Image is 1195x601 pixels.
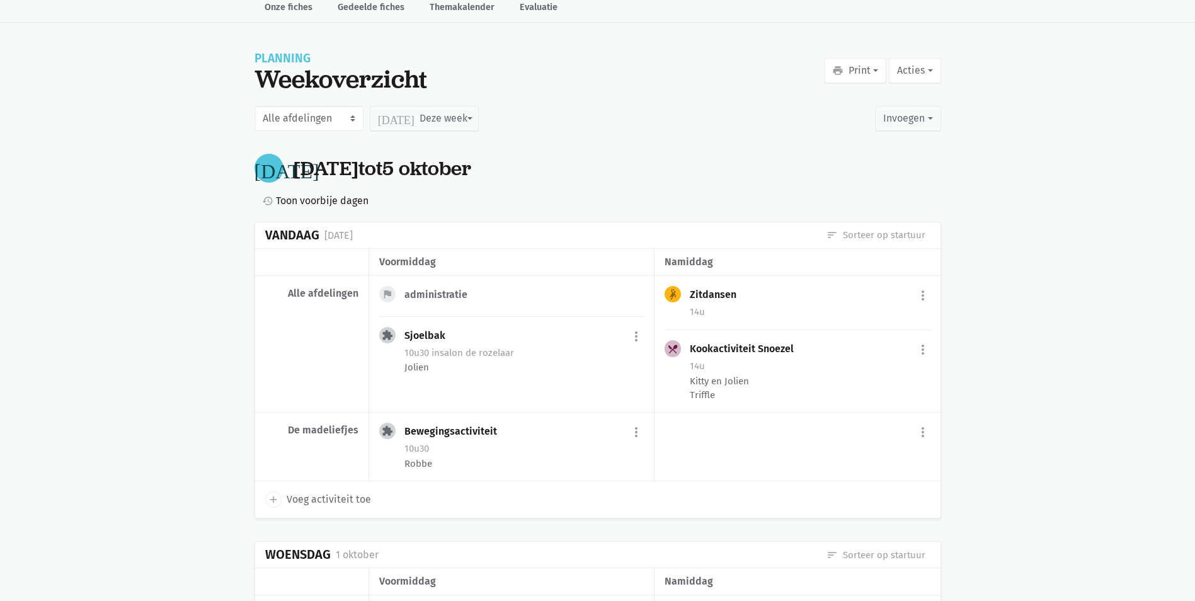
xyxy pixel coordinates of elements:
i: sports_handball [667,289,678,300]
i: add [268,494,279,505]
i: sort [826,229,838,241]
div: namiddag [665,573,930,590]
span: salon de rozelaar [432,347,514,358]
div: Woensdag [265,547,331,562]
div: administratie [404,289,477,301]
div: Zitdansen [690,289,746,301]
span: 5 oktober [382,155,471,181]
div: 1 oktober [336,547,379,563]
div: De madeliefjes [265,424,358,437]
span: 10u30 [404,443,429,454]
div: Vandaag [265,228,319,243]
div: tot [294,157,471,180]
span: Toon voorbije dagen [276,193,369,209]
i: extension [382,425,393,437]
div: Planning [254,53,427,64]
button: Invoegen [875,106,941,131]
div: voormiddag [379,573,644,590]
div: Jolien [404,360,644,374]
span: in [432,347,440,358]
div: Kitty en Jolien Triffle [690,374,930,402]
i: sort [826,549,838,561]
div: Weekoverzicht [254,64,427,93]
i: local_dining [667,343,678,355]
a: Toon voorbije dagen [257,193,369,209]
i: extension [382,329,393,341]
span: 14u [690,360,705,372]
button: Acties [889,58,941,83]
span: Voeg activiteit toe [287,491,371,508]
div: [DATE] [324,227,353,244]
div: Kookactiviteit Snoezel [690,343,804,355]
i: print [832,65,843,76]
span: 14u [690,306,705,318]
div: Bewegingsactiviteit [404,425,507,438]
i: history [262,195,273,207]
div: Alle afdelingen [265,287,358,300]
button: Deze week [370,106,479,131]
div: voormiddag [379,254,644,270]
span: [DATE] [294,155,358,181]
i: [DATE] [254,158,319,178]
a: add Voeg activiteit toe [265,491,371,508]
div: Robbe [404,457,644,471]
i: [DATE] [378,113,415,124]
a: Sorteer op startuur [826,548,925,562]
span: 10u30 [404,347,429,358]
div: namiddag [665,254,930,270]
button: Print [824,58,886,83]
a: Sorteer op startuur [826,228,925,242]
i: flag [382,289,393,300]
div: Sjoelbak [404,329,455,342]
